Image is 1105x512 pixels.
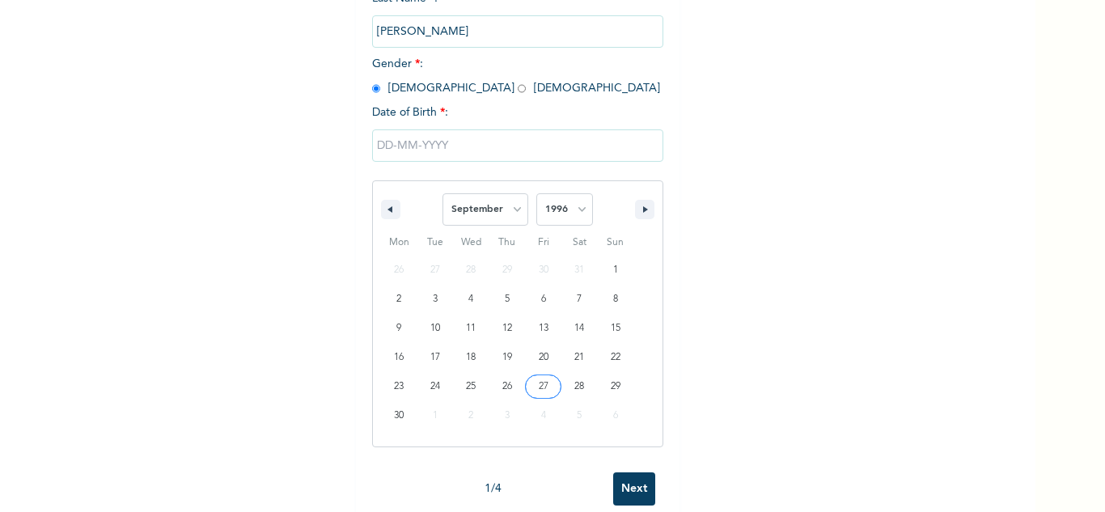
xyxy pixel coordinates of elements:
button: 30 [381,401,417,430]
span: 23 [394,372,404,401]
button: 26 [489,372,526,401]
span: Sat [561,230,598,256]
span: 29 [611,372,620,401]
span: Thu [489,230,526,256]
span: 18 [466,343,476,372]
button: 14 [561,314,598,343]
span: Gender : [DEMOGRAPHIC_DATA] [DEMOGRAPHIC_DATA] [372,58,660,94]
span: 16 [394,343,404,372]
span: Wed [453,230,489,256]
button: 8 [597,285,633,314]
button: 3 [417,285,454,314]
button: 21 [561,343,598,372]
span: 15 [611,314,620,343]
button: 9 [381,314,417,343]
button: 27 [525,372,561,401]
span: 9 [396,314,401,343]
button: 6 [525,285,561,314]
span: Date of Birth : [372,104,448,121]
input: DD-MM-YYYY [372,129,663,162]
div: 1 / 4 [372,480,613,497]
button: 5 [489,285,526,314]
span: 12 [502,314,512,343]
span: 20 [539,343,548,372]
span: 30 [394,401,404,430]
button: 2 [381,285,417,314]
button: 24 [417,372,454,401]
span: Sun [597,230,633,256]
button: 28 [561,372,598,401]
button: 10 [417,314,454,343]
span: 14 [574,314,584,343]
button: 16 [381,343,417,372]
button: 23 [381,372,417,401]
span: 22 [611,343,620,372]
span: 8 [613,285,618,314]
span: 11 [466,314,476,343]
button: 12 [489,314,526,343]
span: 24 [430,372,440,401]
button: 18 [453,343,489,372]
span: Tue [417,230,454,256]
span: 26 [502,372,512,401]
span: 4 [468,285,473,314]
span: 21 [574,343,584,372]
span: 7 [577,285,582,314]
span: 3 [433,285,438,314]
span: 27 [539,372,548,401]
span: 13 [539,314,548,343]
button: 25 [453,372,489,401]
button: 22 [597,343,633,372]
span: 5 [505,285,510,314]
button: 11 [453,314,489,343]
input: Next [613,472,655,506]
input: Enter your last name [372,15,663,48]
button: 15 [597,314,633,343]
button: 7 [561,285,598,314]
span: 25 [466,372,476,401]
span: 1 [613,256,618,285]
span: 19 [502,343,512,372]
span: 10 [430,314,440,343]
button: 4 [453,285,489,314]
span: Fri [525,230,561,256]
button: 29 [597,372,633,401]
span: Mon [381,230,417,256]
button: 19 [489,343,526,372]
button: 13 [525,314,561,343]
button: 20 [525,343,561,372]
span: 28 [574,372,584,401]
span: 2 [396,285,401,314]
span: 17 [430,343,440,372]
button: 17 [417,343,454,372]
span: 6 [541,285,546,314]
button: 1 [597,256,633,285]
